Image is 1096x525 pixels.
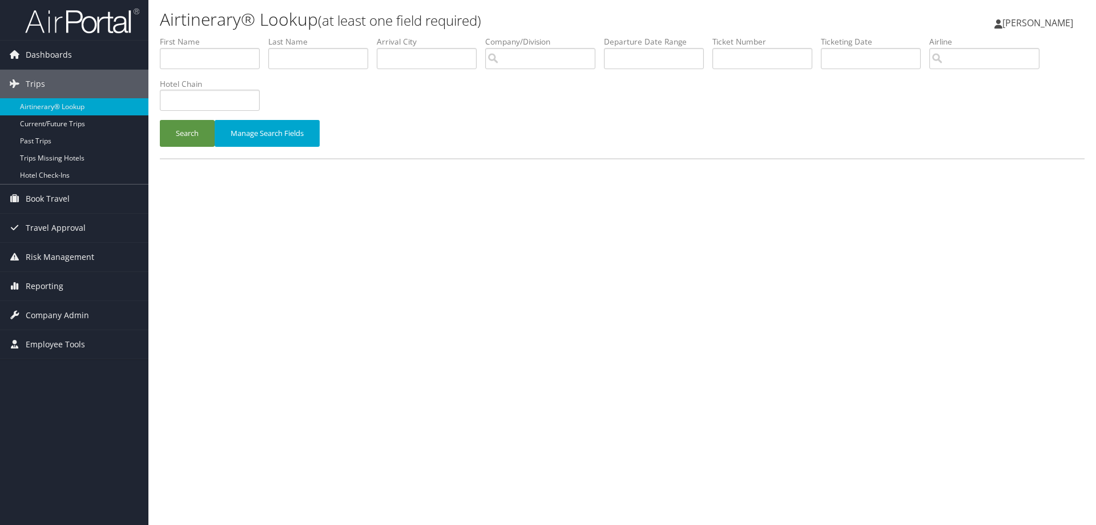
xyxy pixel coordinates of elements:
[160,36,268,47] label: First Name
[929,36,1048,47] label: Airline
[160,7,776,31] h1: Airtinerary® Lookup
[318,11,481,30] small: (at least one field required)
[1002,17,1073,29] span: [PERSON_NAME]
[994,6,1085,40] a: [PERSON_NAME]
[712,36,821,47] label: Ticket Number
[26,41,72,69] span: Dashboards
[215,120,320,147] button: Manage Search Fields
[160,120,215,147] button: Search
[25,7,139,34] img: airportal-logo.png
[26,214,86,242] span: Travel Approval
[26,272,63,300] span: Reporting
[26,301,89,330] span: Company Admin
[485,36,604,47] label: Company/Division
[26,185,70,213] span: Book Travel
[26,70,45,98] span: Trips
[377,36,485,47] label: Arrival City
[26,243,94,271] span: Risk Management
[268,36,377,47] label: Last Name
[26,330,85,359] span: Employee Tools
[160,78,268,90] label: Hotel Chain
[821,36,929,47] label: Ticketing Date
[604,36,712,47] label: Departure Date Range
